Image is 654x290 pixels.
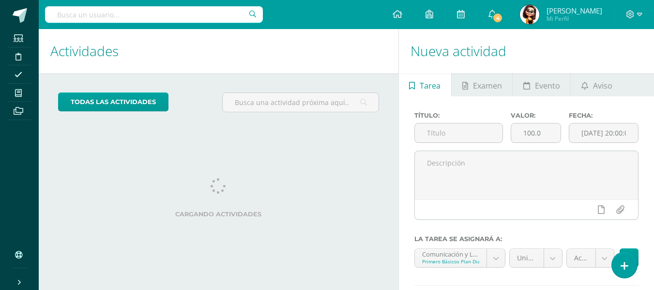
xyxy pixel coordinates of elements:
[45,6,263,23] input: Busca un usuario...
[569,112,639,119] label: Fecha:
[58,211,379,218] label: Cargando actividades
[547,6,602,15] span: [PERSON_NAME]
[513,73,570,96] a: Evento
[58,92,168,111] a: todas las Actividades
[520,5,539,24] img: 88a65b9b19fae965eb97ed5d5ca013d4.png
[414,112,503,119] label: Título:
[399,73,451,96] a: Tarea
[511,112,561,119] label: Valor:
[593,74,612,97] span: Aviso
[511,123,561,142] input: Puntos máximos
[535,74,560,97] span: Evento
[510,249,562,267] a: Unidad 4
[414,235,639,243] label: La tarea se asignará a:
[517,249,536,267] span: Unidad 4
[422,258,479,265] div: Primero Básicos Plan Diario
[492,13,503,23] span: 4
[473,74,502,97] span: Examen
[571,73,623,96] a: Aviso
[567,249,614,267] a: Actitudinal (20.0%)
[223,93,378,112] input: Busca una actividad próxima aquí...
[50,29,387,73] h1: Actividades
[415,123,503,142] input: Título
[422,249,479,258] div: Comunicación y Lenguaje L1 'A'
[411,29,642,73] h1: Nueva actividad
[547,15,602,23] span: Mi Perfil
[415,249,505,267] a: Comunicación y Lenguaje L1 'A'Primero Básicos Plan Diario
[420,74,441,97] span: Tarea
[569,123,638,142] input: Fecha de entrega
[574,249,588,267] span: Actitudinal (20.0%)
[452,73,512,96] a: Examen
